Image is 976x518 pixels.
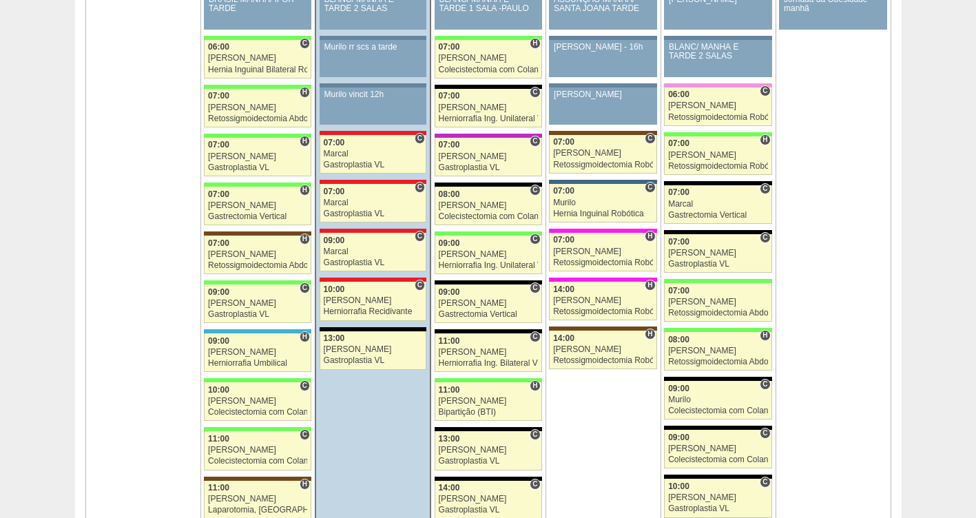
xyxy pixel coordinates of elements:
div: Key: Brasil [204,183,311,187]
span: 11:00 [439,336,460,346]
span: 09:00 [439,287,460,297]
div: [PERSON_NAME] [553,247,653,256]
div: Key: Aviso [549,36,656,40]
div: [PERSON_NAME] [439,201,538,210]
div: Key: Aviso [320,83,426,87]
span: 07:00 [208,91,229,101]
a: C 09:00 [PERSON_NAME] Herniorrafia Ing. Unilateral VL [435,236,542,274]
div: [PERSON_NAME] [439,348,538,357]
a: C 09:00 [PERSON_NAME] Colecistectomia com Colangiografia VL [664,430,771,468]
a: H 09:00 [PERSON_NAME] Herniorrafia Umbilical [204,333,311,372]
div: Key: Brasil [664,328,771,332]
div: Key: Brasil [204,85,311,89]
span: Hospital [300,479,310,490]
span: Hospital [300,185,310,196]
div: [PERSON_NAME] [439,250,538,259]
div: Gastroplastia VL [668,260,768,269]
span: Consultório [300,380,310,391]
div: Retossigmoidectomia Abdominal VL [208,114,307,123]
div: Gastroplastia VL [439,506,538,515]
div: Colecistectomia com Colangiografia VL [668,455,768,464]
span: Consultório [530,331,540,342]
span: Consultório [530,234,540,245]
span: Consultório [300,429,310,440]
a: C 10:00 [PERSON_NAME] Colecistectomia com Colangiografia VL [204,382,311,421]
span: Hospital [300,331,310,342]
div: Key: Aviso [549,83,656,87]
div: [PERSON_NAME] [208,495,307,504]
div: [PERSON_NAME] [553,296,653,305]
div: Key: Brasil [204,280,311,284]
a: BLANC/ MANHÃ E TARDE 2 SALAS [664,40,771,77]
div: Retossigmoidectomia Robótica [668,113,768,122]
div: BLANC/ MANHÃ E TARDE 2 SALAS [669,43,767,61]
div: Key: Blanc [320,327,426,331]
div: Retossigmoidectomia Robótica [553,307,653,316]
div: [PERSON_NAME] [668,346,768,355]
a: C 11:00 [PERSON_NAME] Colecistectomia com Colangiografia VL [204,431,311,470]
span: Hospital [645,329,655,340]
a: C 07:00 [PERSON_NAME] Herniorrafia Ing. Unilateral VL [435,89,542,127]
span: 08:00 [668,335,689,344]
a: H 07:00 [PERSON_NAME] Retossigmoidectomia Robótica [549,233,656,271]
div: [PERSON_NAME] [439,397,538,406]
span: 07:00 [668,286,689,296]
div: Retossigmoidectomia Robótica [553,258,653,267]
span: 09:00 [208,336,229,346]
a: H 14:00 [PERSON_NAME] Retossigmoidectomia Robótica [549,331,656,369]
a: C 09:00 Marcal Gastroplastia VL [320,233,426,271]
div: Key: Maria Braido [435,134,542,138]
span: 07:00 [553,137,574,147]
span: 07:00 [668,187,689,197]
div: [PERSON_NAME] [208,201,307,210]
a: C 07:00 Murilo Hernia Inguinal Robótica [549,184,656,222]
div: [PERSON_NAME] [324,345,423,354]
span: 07:00 [439,42,460,52]
div: Key: Aviso [664,36,771,40]
span: 07:00 [553,186,574,196]
div: Key: Santa Joana [549,327,656,331]
div: Herniorrafia Ing. Unilateral VL [439,261,538,270]
a: H 11:00 [PERSON_NAME] Bipartição (BTI) [435,382,542,421]
div: [PERSON_NAME] [208,250,307,259]
div: Gastroplastia VL [208,310,307,319]
a: C 09:00 [PERSON_NAME] Gastrectomia Vertical [435,284,542,323]
span: Hospital [645,280,655,291]
a: H 07:00 [PERSON_NAME] Colecistectomia com Colangiografia VL [435,40,542,79]
a: [PERSON_NAME] - 16h [549,40,656,77]
div: [PERSON_NAME] [668,151,768,160]
div: [PERSON_NAME] [208,54,307,63]
div: Key: Brasil [204,427,311,431]
span: 07:00 [208,238,229,248]
div: [PERSON_NAME] [208,348,307,357]
div: Retossigmoidectomia Robótica [553,160,653,169]
div: Key: Pro Matre [549,278,656,282]
span: 09:00 [208,287,229,297]
div: Murilo vincit 12h [324,90,422,99]
span: 13:00 [439,434,460,444]
div: Key: Blanc [435,183,542,187]
span: 09:00 [668,384,689,393]
span: Hospital [300,234,310,245]
div: Colecistectomia com Colangiografia VL [439,212,538,221]
div: Key: Albert Einstein [664,83,771,87]
span: Hospital [760,134,770,145]
span: Consultório [530,282,540,293]
div: [PERSON_NAME] [554,90,652,99]
div: Key: Blanc [664,475,771,479]
div: Marcal [324,198,423,207]
div: [PERSON_NAME] [553,345,653,354]
span: Consultório [760,85,770,96]
div: Key: Aviso [320,36,426,40]
div: [PERSON_NAME] [324,296,423,305]
div: Retossigmoidectomia Abdominal VL [668,309,768,318]
a: H 07:00 [PERSON_NAME] Retossigmoidectomia Abdominal VL [204,236,311,274]
span: 14:00 [439,483,460,493]
div: Key: Santa Joana [549,131,656,135]
div: Key: Brasil [435,378,542,382]
span: Consultório [530,136,540,147]
a: C 09:00 Murilo Colecistectomia com Colangiografia VL [664,381,771,419]
span: 14:00 [553,284,574,294]
div: Retossigmoidectomia Robótica [553,356,653,365]
div: Colecistectomia com Colangiografia VL [439,65,538,74]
